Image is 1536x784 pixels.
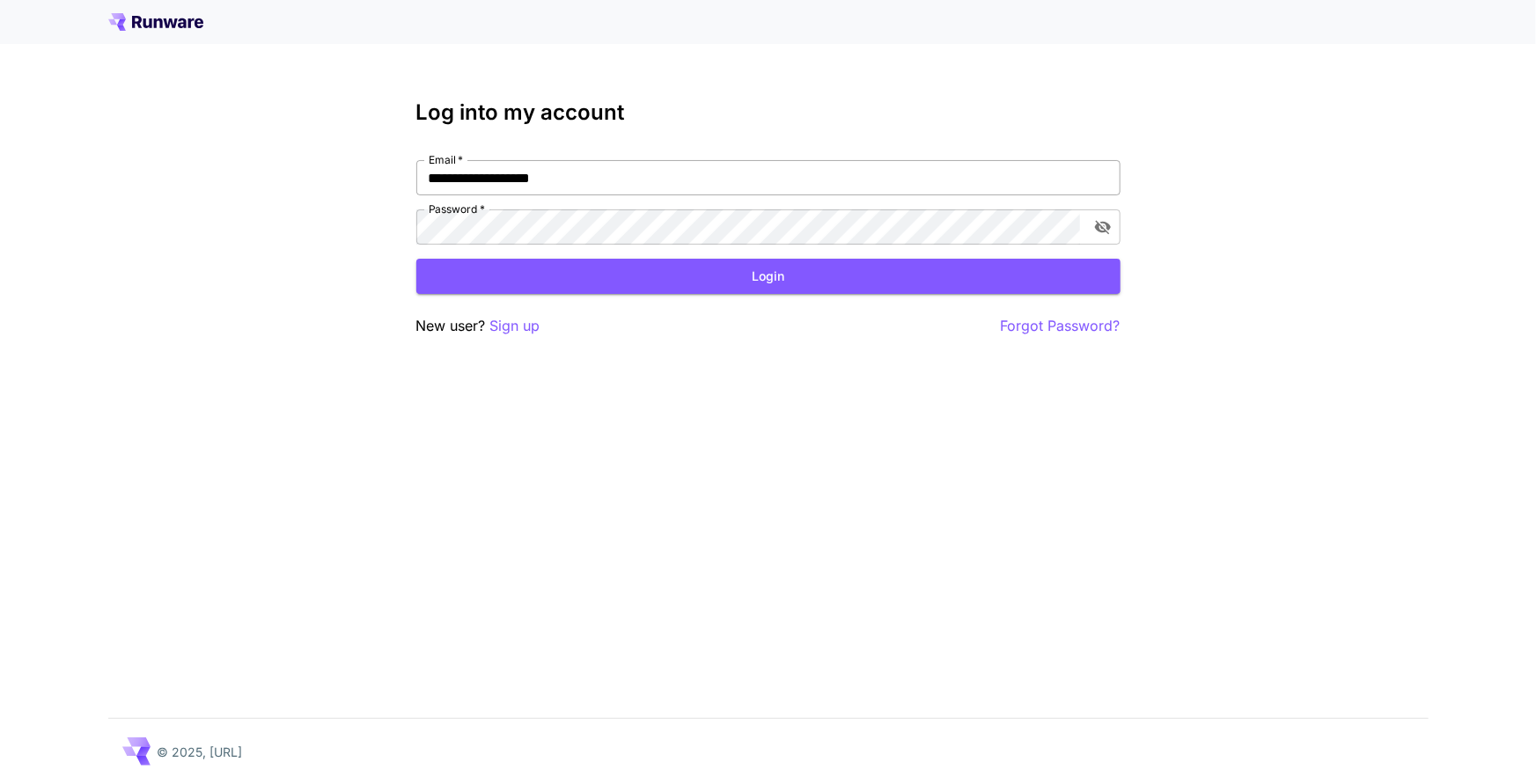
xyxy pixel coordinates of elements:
button: Sign up [490,315,540,337]
button: Forgot Password? [1001,315,1121,337]
h3: Log into my account [416,100,1121,125]
button: toggle password visibility [1087,211,1119,243]
label: Password [429,201,485,216]
p: © 2025, [URL] [158,743,243,761]
label: Email [429,152,463,167]
p: New user? [416,315,540,337]
button: Login [416,259,1121,295]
